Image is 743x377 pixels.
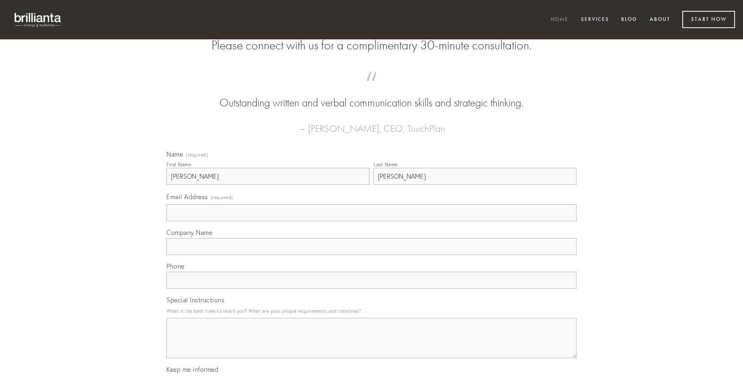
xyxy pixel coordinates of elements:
[166,365,218,373] span: Keep me informed
[179,79,564,95] span: “
[166,38,577,53] h2: Please connect with us for a complimentary 30-minute consultation.
[8,8,68,31] img: brillianta - research, strategy, marketing
[166,296,224,304] span: Special Instructions
[166,150,183,158] span: Name
[179,111,564,137] figcaption: — [PERSON_NAME], CEO, TouchPlan
[166,306,577,316] p: What is the best time to reach you? What are your unique requirements and timelines?
[644,13,675,26] a: About
[616,13,642,26] a: Blog
[682,11,735,28] a: Start Now
[166,161,191,167] div: First Name
[374,161,398,167] div: Last Name
[166,262,185,270] span: Phone
[186,153,208,157] span: (required)
[179,79,564,111] blockquote: Outstanding written and verbal communication skills and strategic thinking.
[546,13,574,26] a: Home
[166,228,212,236] span: Company Name
[166,193,208,201] span: Email Address
[576,13,614,26] a: Services
[211,192,233,203] span: (required)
